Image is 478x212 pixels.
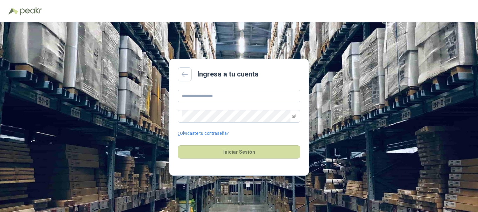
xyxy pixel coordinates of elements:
a: ¿Olvidaste tu contraseña? [178,130,229,137]
img: Peakr [20,7,42,15]
img: Logo [8,8,18,15]
h2: Ingresa a tu cuenta [197,69,259,80]
span: eye-invisible [292,114,296,118]
button: Iniciar Sesión [178,145,300,159]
